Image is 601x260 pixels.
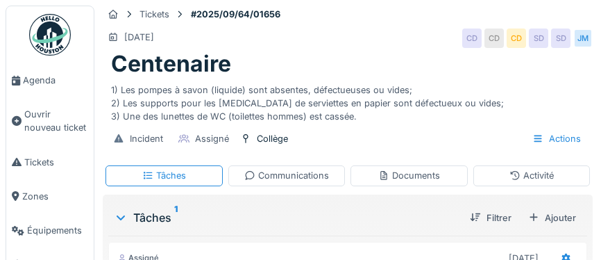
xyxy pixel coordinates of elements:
strong: #2025/09/64/01656 [185,8,286,21]
sup: 1 [174,209,178,226]
div: CD [507,29,526,48]
div: Activité [509,169,554,182]
span: Tickets [24,156,88,169]
div: SD [551,29,570,48]
a: Ouvrir nouveau ticket [6,97,94,145]
div: Collège [257,132,288,145]
div: Assigné [195,132,229,145]
a: Zones [6,179,94,213]
div: Communications [244,169,329,182]
h1: Centenaire [111,51,231,77]
div: Actions [526,129,587,149]
div: Documents [378,169,440,182]
div: Filtrer [464,209,517,227]
span: Zones [22,190,88,203]
div: CD [484,29,504,48]
div: Incident [130,132,163,145]
div: Tickets [139,8,169,21]
div: JM [573,29,593,48]
a: Équipements [6,213,94,247]
div: CD [462,29,482,48]
div: Ajouter [523,209,582,227]
div: [DATE] [124,31,154,44]
div: 1) Les pompes à savon (liquide) sont absentes, défectueuses ou vides; 2) Les supports pour les [M... [111,78,584,124]
img: Badge_color-CXgf-gQk.svg [29,14,71,56]
span: Équipements [27,224,88,237]
div: Tâches [114,209,459,226]
div: SD [529,29,548,48]
span: Ouvrir nouveau ticket [24,108,88,134]
span: Agenda [23,74,88,87]
a: Tickets [6,145,94,179]
div: Tâches [142,169,186,182]
a: Agenda [6,63,94,97]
